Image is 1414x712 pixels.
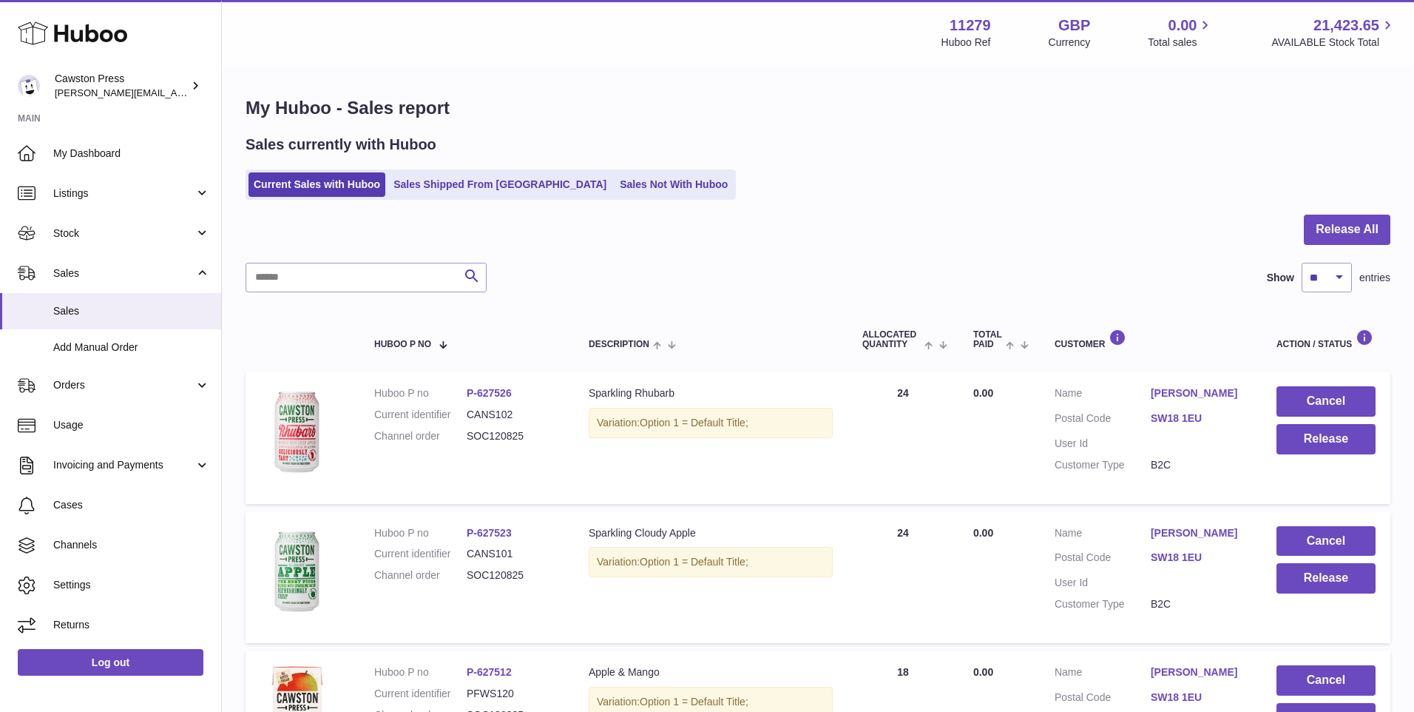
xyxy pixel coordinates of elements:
img: 112791717167733.png [260,526,334,625]
dt: Huboo P no [374,526,467,540]
img: thomas.carson@cawstonpress.com [18,75,40,97]
dt: Current identifier [374,687,467,701]
dt: Channel order [374,568,467,582]
dd: PFWS120 [467,687,559,701]
span: 0.00 [973,387,993,399]
img: 112791717167690.png [260,386,334,485]
button: Release [1276,424,1376,454]
button: Release All [1304,215,1390,245]
span: Option 1 = Default Title; [640,556,748,568]
div: Apple & Mango [589,665,833,679]
span: Settings [53,578,210,592]
span: Option 1 = Default Title; [640,417,748,429]
span: Sales [53,266,194,281]
dt: Name [1055,526,1151,544]
a: SW18 1EU [1151,691,1247,705]
dd: SOC120825 [467,429,559,443]
span: My Dashboard [53,147,210,161]
a: P-627512 [467,666,512,678]
a: Log out [18,649,203,676]
dt: Huboo P no [374,386,467,400]
a: 21,423.65 AVAILABLE Stock Total [1271,16,1396,50]
h1: My Huboo - Sales report [246,96,1390,120]
a: Sales Shipped From [GEOGRAPHIC_DATA] [388,172,612,197]
span: 21,423.65 [1313,16,1379,36]
span: Channels [53,538,210,552]
span: 0.00 [973,666,993,678]
dt: Postal Code [1055,691,1151,708]
dt: User Id [1055,576,1151,590]
span: 0.00 [1168,16,1197,36]
td: 24 [848,511,958,643]
a: P-627526 [467,387,512,399]
dt: Postal Code [1055,412,1151,429]
span: Sales [53,304,210,318]
dt: Current identifier [374,547,467,561]
dt: Customer Type [1055,458,1151,472]
button: Cancel [1276,386,1376,417]
a: [PERSON_NAME] [1151,526,1247,540]
button: Cancel [1276,526,1376,557]
div: Currency [1049,36,1091,50]
span: Returns [53,618,210,632]
span: Total sales [1148,36,1214,50]
span: Add Manual Order [53,340,210,355]
td: 24 [848,372,958,503]
button: Release [1276,563,1376,594]
strong: 11279 [950,16,991,36]
dd: SOC120825 [467,568,559,582]
span: Invoicing and Payments [53,458,194,472]
span: Orders [53,378,194,392]
label: Show [1267,271,1294,285]
span: Usage [53,418,210,432]
dt: User Id [1055,437,1151,451]
a: [PERSON_NAME] [1151,665,1247,679]
a: Sales Not With Huboo [615,172,733,197]
dt: Current identifier [374,408,467,422]
a: SW18 1EU [1151,551,1247,565]
dd: CANS102 [467,408,559,422]
div: Customer [1055,329,1247,349]
button: Cancel [1276,665,1376,696]
span: Listings [53,187,194,201]
span: entries [1359,271,1390,285]
dt: Customer Type [1055,597,1151,611]
dd: B2C [1151,597,1247,611]
h2: Sales currently with Huboo [246,135,436,155]
dt: Postal Code [1055,551,1151,568]
dd: CANS101 [467,547,559,561]
span: Huboo P no [374,340,431,349]
span: ALLOCATED Quantity [862,330,921,349]
span: [PERSON_NAME][EMAIL_ADDRESS][PERSON_NAME][DOMAIN_NAME] [55,87,376,98]
div: Variation: [589,408,833,438]
span: Description [589,340,649,349]
dt: Name [1055,386,1151,404]
dt: Huboo P no [374,665,467,679]
a: [PERSON_NAME] [1151,386,1247,400]
div: Sparkling Rhubarb [589,386,833,400]
a: SW18 1EU [1151,412,1247,426]
div: Action / Status [1276,329,1376,349]
span: Cases [53,498,210,512]
span: 0.00 [973,527,993,539]
div: Sparkling Cloudy Apple [589,526,833,540]
a: P-627523 [467,527,512,539]
dt: Channel order [374,429,467,443]
a: Current Sales with Huboo [248,172,385,197]
dd: B2C [1151,458,1247,472]
dt: Name [1055,665,1151,683]
strong: GBP [1058,16,1090,36]
span: Total paid [973,330,1002,349]
div: Cawston Press [55,72,188,100]
span: Stock [53,226,194,241]
span: Option 1 = Default Title; [640,696,748,708]
div: Huboo Ref [941,36,991,50]
a: 0.00 Total sales [1148,16,1214,50]
span: AVAILABLE Stock Total [1271,36,1396,50]
div: Variation: [589,547,833,577]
